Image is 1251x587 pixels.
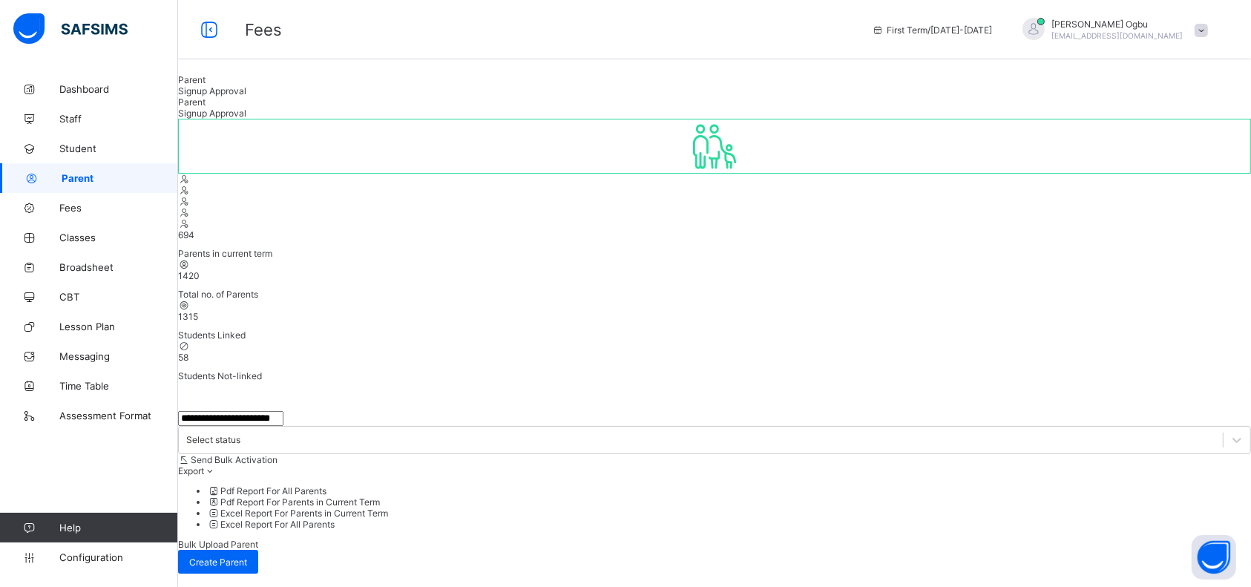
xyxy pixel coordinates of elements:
[178,289,258,300] span: Total no. of Parents
[178,465,204,476] span: Export
[178,96,206,108] span: Parent
[59,551,177,563] span: Configuration
[178,270,200,281] span: 1420
[208,485,1251,496] li: dropdown-list-item-null-0
[59,350,178,362] span: Messaging
[189,557,247,568] span: Create Parent
[191,454,278,465] span: Send Bulk Activation
[245,20,282,39] span: Fees
[59,232,178,243] span: Classes
[872,24,993,36] span: session/term information
[178,85,246,96] span: Signup Approval
[178,248,272,259] span: Parents in current term
[59,261,178,273] span: Broadsheet
[186,435,240,446] div: Select status
[59,113,178,125] span: Staff
[208,496,1251,508] li: dropdown-list-item-null-1
[1052,19,1183,30] span: [PERSON_NAME] Ogbu
[178,370,262,381] span: Students Not-linked
[59,522,177,534] span: Help
[13,13,128,45] img: safsims
[62,172,178,184] span: Parent
[59,291,178,303] span: CBT
[178,539,258,550] span: Bulk Upload Parent
[59,83,178,95] span: Dashboard
[208,508,1251,519] li: dropdown-list-item-null-2
[59,410,178,422] span: Assessment Format
[178,329,246,341] span: Students Linked
[1008,18,1215,42] div: AnnOgbu
[178,311,198,322] span: 1315
[208,519,1251,530] li: dropdown-list-item-null-3
[178,352,188,363] span: 58
[1052,31,1183,40] span: [EMAIL_ADDRESS][DOMAIN_NAME]
[178,74,206,85] span: Parent
[178,108,246,119] span: Signup Approval
[59,202,178,214] span: Fees
[59,142,178,154] span: Student
[1192,535,1236,580] button: Open asap
[59,321,178,332] span: Lesson Plan
[178,229,194,240] span: 694
[59,380,178,392] span: Time Table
